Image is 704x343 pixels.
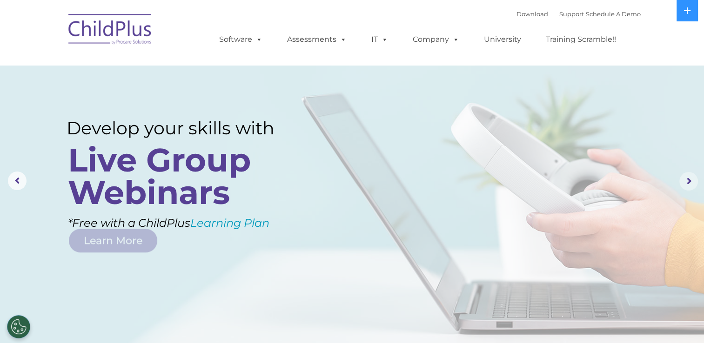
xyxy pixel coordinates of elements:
[64,7,157,54] img: ChildPlus by Procare Solutions
[559,10,584,18] a: Support
[586,10,641,18] a: Schedule A Demo
[69,229,157,252] a: Learn More
[68,212,316,233] rs-layer: *Free with a ChildPlus
[362,30,397,49] a: IT
[210,30,272,49] a: Software
[278,30,356,49] a: Assessments
[67,118,299,139] rs-layer: Develop your skills with
[68,144,297,209] rs-layer: Live Group Webinars
[475,30,530,49] a: University
[190,216,269,230] a: Learning Plan
[516,10,641,18] font: |
[129,99,169,106] span: Phone number
[7,315,30,338] button: Cookies Settings
[536,30,625,49] a: Training Scramble!!
[516,10,548,18] a: Download
[129,61,158,68] span: Last name
[403,30,469,49] a: Company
